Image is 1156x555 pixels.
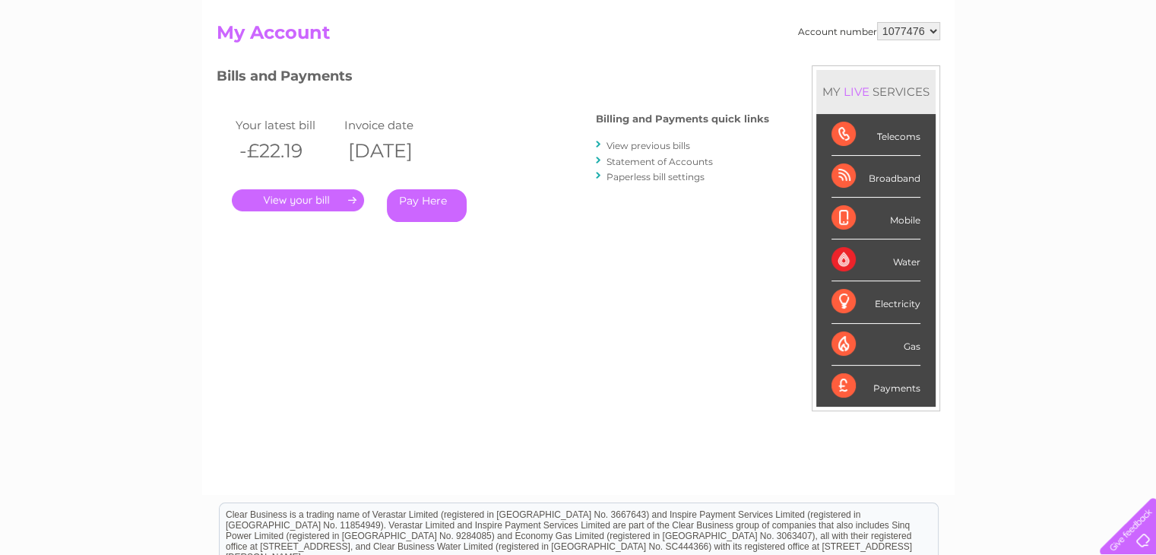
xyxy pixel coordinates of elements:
a: Pay Here [387,189,467,222]
a: Paperless bill settings [607,171,705,182]
div: Broadband [831,156,920,198]
div: LIVE [841,84,873,99]
div: Telecoms [831,114,920,156]
img: logo.png [40,40,118,86]
div: Payments [831,366,920,407]
td: Your latest bill [232,115,341,135]
h2: My Account [217,22,940,51]
th: [DATE] [340,135,450,166]
a: . [232,189,364,211]
td: Invoice date [340,115,450,135]
a: View previous bills [607,140,690,151]
th: -£22.19 [232,135,341,166]
a: Statement of Accounts [607,156,713,167]
a: 0333 014 3131 [869,8,974,27]
h3: Bills and Payments [217,65,769,92]
div: Account number [798,22,940,40]
a: Blog [1024,65,1046,76]
div: Gas [831,324,920,366]
a: Contact [1055,65,1092,76]
a: Energy [926,65,960,76]
div: Electricity [831,281,920,323]
h4: Billing and Payments quick links [596,113,769,125]
a: Water [888,65,917,76]
div: Water [831,239,920,281]
div: Clear Business is a trading name of Verastar Limited (registered in [GEOGRAPHIC_DATA] No. 3667643... [220,8,938,74]
div: Mobile [831,198,920,239]
a: Telecoms [969,65,1015,76]
div: MY SERVICES [816,70,936,113]
a: Log out [1106,65,1142,76]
